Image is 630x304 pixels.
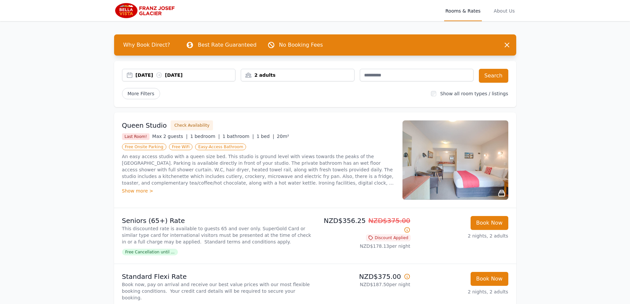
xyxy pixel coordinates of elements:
[318,281,410,288] p: NZD$187.50 per night
[471,272,508,286] button: Book Now
[471,216,508,230] button: Book Now
[122,121,167,130] h3: Queen Studio
[277,134,289,139] span: 20m²
[279,41,323,49] p: No Booking Fees
[122,153,395,186] p: An easy access studio with a queen size bed. This studio is ground level with views towards the p...
[257,134,274,139] span: 1 bed |
[190,134,220,139] span: 1 bedroom |
[122,144,166,150] span: Free Onsite Parking
[122,225,313,245] p: This discounted rate is available to guests 65 and over only. SuperGold Card or similar type card...
[318,243,410,249] p: NZD$178.13 per night
[198,41,256,49] p: Best Rate Guaranteed
[195,144,246,150] span: Easy-Access Bathroom
[318,272,410,281] p: NZD$375.00
[136,72,235,78] div: [DATE] [DATE]
[122,133,150,140] span: Last Room!
[241,72,354,78] div: 2 adults
[122,216,313,225] p: Seniors (65+) Rate
[440,91,508,96] label: Show all room types / listings
[479,69,508,83] button: Search
[223,134,254,139] span: 1 bathroom |
[366,235,410,241] span: Discount Applied
[122,249,178,255] span: Free Cancellation until ...
[171,120,213,130] button: Check Availability
[122,88,160,99] span: More Filters
[152,134,188,139] span: Max 2 guests |
[118,38,176,52] span: Why Book Direct?
[169,144,193,150] span: Free WiFi
[122,281,313,301] p: Book now, pay on arrival and receive our best value prices with our most flexible booking conditi...
[416,233,508,239] p: 2 nights, 2 adults
[114,3,178,19] img: Bella Vista Franz Josef Glacier
[122,272,313,281] p: Standard Flexi Rate
[416,288,508,295] p: 2 nights, 2 adults
[368,217,410,225] span: NZD$375.00
[318,216,410,235] p: NZD$356.25
[122,188,395,194] div: Show more >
